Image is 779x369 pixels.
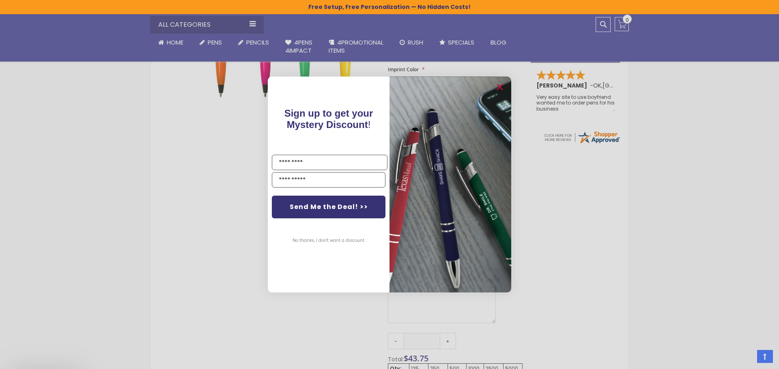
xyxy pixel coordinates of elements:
[284,108,373,130] span: Sign up to get your Mystery Discount
[272,196,385,218] button: Send Me the Deal! >>
[284,108,373,130] span: !
[493,81,506,94] button: Close dialog
[288,230,369,251] button: No thanks, I don't want a discount.
[389,77,511,292] img: pop-up-image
